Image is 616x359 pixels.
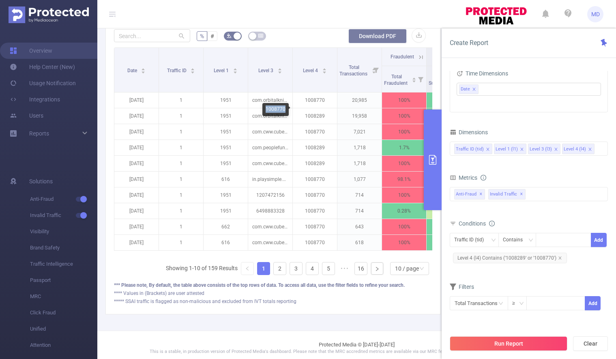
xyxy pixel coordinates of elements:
p: This is a stable, in production version of Protected Media's dashboard. Please note that the MRC ... [118,348,596,355]
p: com.peoplefun.wordcross [248,140,292,155]
p: 100% [382,92,426,108]
i: icon: caret-up [412,76,416,79]
li: Level 4 (l4) [562,144,595,154]
a: 2 [274,262,286,275]
i: Filter menu [415,66,426,92]
span: Dimensions [450,129,488,135]
a: 16 [355,262,367,275]
div: 10 / page [395,262,419,275]
i: icon: caret-down [233,70,237,73]
p: 1 [159,156,203,171]
p: 100% [382,156,426,171]
a: 5 [322,262,335,275]
p: [DATE] [114,219,159,234]
i: icon: close [558,256,562,260]
p: [DATE] [114,187,159,203]
span: % [200,33,204,39]
p: 100% [382,124,426,140]
p: 0.02% [427,108,471,124]
a: 1 [258,262,270,275]
span: Brand Safety [30,240,97,256]
p: 1 [159,108,203,124]
a: 3 [290,262,302,275]
div: Sort [233,67,238,72]
p: 1951 [204,156,248,171]
p: 643 [337,219,382,234]
p: 1951 [204,92,248,108]
p: 100% [382,219,426,234]
p: 98.1% [382,172,426,187]
span: ✕ [479,189,483,199]
span: Total Transactions [339,64,369,77]
p: 1 [159,140,203,155]
i: icon: caret-down [141,70,146,73]
p: 1008770 [293,172,337,187]
p: 0.03% [427,92,471,108]
img: Protected Media [9,6,89,23]
p: com.cww.cubecraft [248,219,292,234]
li: Previous Page [241,262,254,275]
p: 1,718 [337,156,382,171]
span: Filters [450,284,474,290]
p: 1 [159,172,203,187]
a: Usage Notification [10,75,76,91]
i: icon: close [486,147,490,152]
p: com.cww.cubecraft [248,124,292,140]
i: icon: down [491,238,496,243]
a: Help Center (New) [10,59,75,75]
p: 0% [427,219,471,234]
div: 1008770 [262,103,289,116]
li: 5 [322,262,335,275]
a: Reports [29,125,49,142]
p: 1951 [204,108,248,124]
p: 1951 [204,140,248,155]
span: Traffic Intelligence [30,256,97,272]
button: Add [585,296,601,310]
p: [DATE] [114,172,159,187]
p: [DATE] [114,140,159,155]
i: icon: close [520,147,524,152]
li: 4 [306,262,319,275]
p: in.playsimple.wordsolitaire [248,172,292,187]
span: MD [591,6,600,22]
span: Attention [30,337,97,353]
p: 0.28% [382,203,426,219]
i: icon: caret-up [322,67,326,69]
div: Level 4 (l4) [564,144,586,155]
input: filter select [480,84,481,94]
li: 3 [290,262,303,275]
p: 1 [159,203,203,219]
p: 1008770 [293,219,337,234]
p: 1951 [204,203,248,219]
p: 1008770 [293,235,337,250]
div: ≥ [512,297,521,310]
span: Reports [29,130,49,137]
span: Conditions [459,220,495,227]
p: 100% [382,187,426,203]
i: icon: info-circle [489,221,495,226]
li: Next Page [371,262,384,275]
p: 618 [337,235,382,250]
p: 1008289 [293,140,337,155]
span: Click Fraud [30,305,97,321]
p: 616 [204,172,248,187]
p: 1.7% [382,140,426,155]
span: Level 3 [258,68,275,73]
p: [DATE] [114,124,159,140]
li: Level 1 (l1) [494,144,526,154]
i: icon: caret-up [141,67,146,69]
span: Level 1 [214,68,230,73]
i: icon: close [472,87,476,92]
i: icon: close [554,147,558,152]
p: 1,718 [337,140,382,155]
p: 1008289 [293,156,337,171]
i: icon: caret-down [412,79,416,82]
span: Level 4 [303,68,319,73]
span: ••• [338,262,351,275]
i: icon: right [375,267,380,271]
li: 2 [273,262,286,275]
i: icon: table [258,33,263,38]
div: Contains [503,233,528,247]
span: Fraudulent [391,54,414,60]
p: com.cww.cubecraft [248,235,292,250]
